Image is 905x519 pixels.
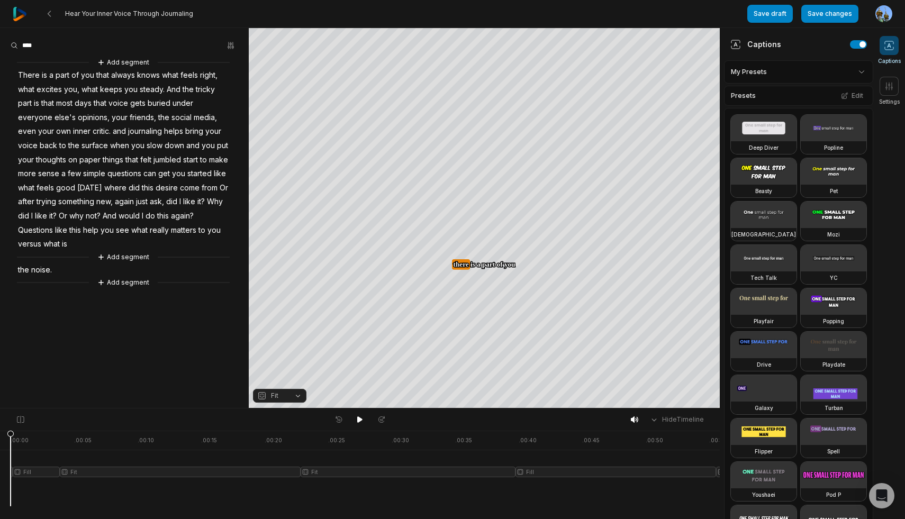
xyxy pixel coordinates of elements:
span: Why [206,195,224,209]
span: things [102,153,124,167]
span: did [128,181,141,195]
span: and [185,139,201,153]
span: friends, [129,111,157,125]
span: jumbled [152,153,182,167]
h3: Pod P [826,490,841,499]
span: the [182,83,195,97]
span: thoughts [35,153,67,167]
span: make [208,153,229,167]
span: a [60,167,67,181]
span: your [111,111,129,125]
span: when [109,139,130,153]
span: voice [107,96,129,111]
img: reap [13,7,27,21]
span: you [201,139,216,153]
h3: Playfair [754,317,774,325]
span: where [103,181,128,195]
span: a [48,68,55,83]
span: after [17,195,35,209]
span: own [55,124,72,139]
span: knows [136,68,161,83]
span: under [171,96,194,111]
span: right, [199,68,219,83]
span: part [55,68,70,83]
span: get [157,167,171,181]
span: And [166,83,182,97]
span: felt [139,153,152,167]
span: this [141,181,155,195]
span: steady. [139,83,166,97]
span: come [179,181,201,195]
h3: Turban [825,404,843,412]
span: helps [163,124,184,139]
span: it? [48,209,58,223]
h3: Tech Talk [750,274,777,282]
h3: Flipper [755,447,773,456]
span: that [95,68,110,83]
span: not? [85,209,102,223]
span: this [68,223,82,238]
button: Save draft [747,5,793,23]
span: again [114,195,135,209]
span: gets [129,96,147,111]
span: even [17,124,37,139]
h3: Youshaei [752,490,775,499]
span: desire [155,181,179,195]
span: like [54,223,68,238]
button: Add segment [95,277,151,288]
span: what [130,223,149,238]
span: can [142,167,157,181]
h3: Pet [830,187,838,195]
span: you, [63,83,80,97]
h3: [DEMOGRAPHIC_DATA] [731,230,796,239]
span: journaling [127,124,163,139]
span: Or [58,209,68,223]
span: why [68,209,85,223]
span: I [141,209,144,223]
h3: Galaxy [755,404,773,412]
span: inner [72,124,92,139]
span: what [42,237,61,251]
div: Presets [724,86,873,106]
span: ask, [149,195,165,209]
span: your [204,124,222,139]
span: trying [35,195,57,209]
h3: YC [830,274,838,282]
span: few [67,167,82,181]
span: matters [170,223,197,238]
span: buried [147,96,171,111]
span: your [17,153,35,167]
span: help [82,223,99,238]
button: HideTimeline [646,412,707,427]
span: voice [17,139,39,153]
span: and [112,124,127,139]
span: more [17,167,37,181]
span: slow [146,139,164,153]
span: you [171,167,186,181]
span: again? [170,209,195,223]
span: that [40,96,55,111]
span: your [37,124,55,139]
span: to [197,223,206,238]
h3: Spell [827,447,840,456]
span: from [201,181,219,195]
span: just [135,195,149,209]
span: like [34,209,48,223]
span: it? [196,195,206,209]
span: opinions, [77,111,111,125]
span: you [99,223,115,238]
span: is [33,96,40,111]
span: really [149,223,170,238]
h3: Playdate [822,360,845,369]
span: keeps [99,83,123,97]
span: like [213,167,227,181]
span: [DATE] [76,181,103,195]
span: back [39,139,58,153]
span: see [115,223,130,238]
span: noise. [30,263,53,277]
span: this [156,209,170,223]
span: sense [37,167,60,181]
span: There [17,68,41,83]
span: most [55,96,74,111]
button: Add segment [95,251,151,263]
